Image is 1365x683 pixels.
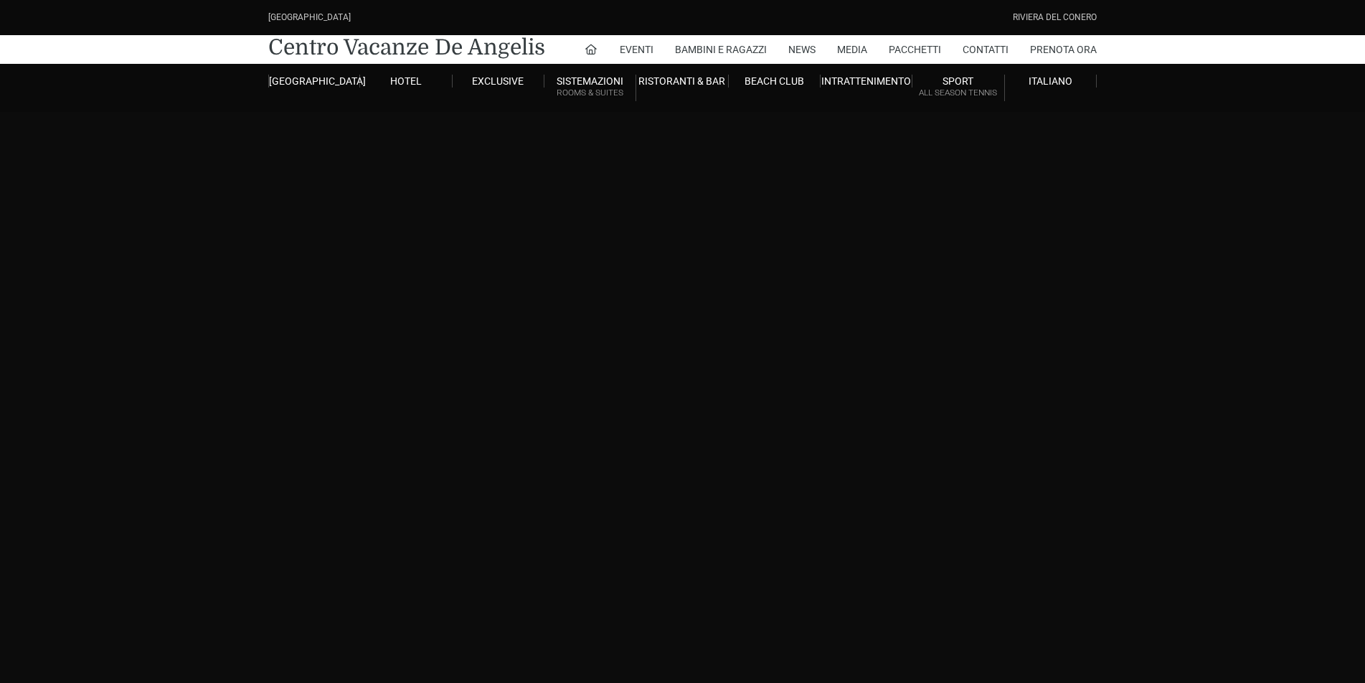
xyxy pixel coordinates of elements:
[360,75,452,88] a: Hotel
[268,75,360,88] a: [GEOGRAPHIC_DATA]
[729,75,821,88] a: Beach Club
[636,75,728,88] a: Ristoranti & Bar
[963,35,1009,64] a: Contatti
[544,86,636,100] small: Rooms & Suites
[268,33,545,62] a: Centro Vacanze De Angelis
[1029,75,1072,87] span: Italiano
[837,35,867,64] a: Media
[912,75,1004,101] a: SportAll Season Tennis
[620,35,653,64] a: Eventi
[453,75,544,88] a: Exclusive
[1005,75,1097,88] a: Italiano
[889,35,941,64] a: Pacchetti
[1030,35,1097,64] a: Prenota Ora
[788,35,816,64] a: News
[544,75,636,101] a: SistemazioniRooms & Suites
[675,35,767,64] a: Bambini e Ragazzi
[268,11,351,24] div: [GEOGRAPHIC_DATA]
[821,75,912,88] a: Intrattenimento
[1013,11,1097,24] div: Riviera Del Conero
[912,86,1003,100] small: All Season Tennis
